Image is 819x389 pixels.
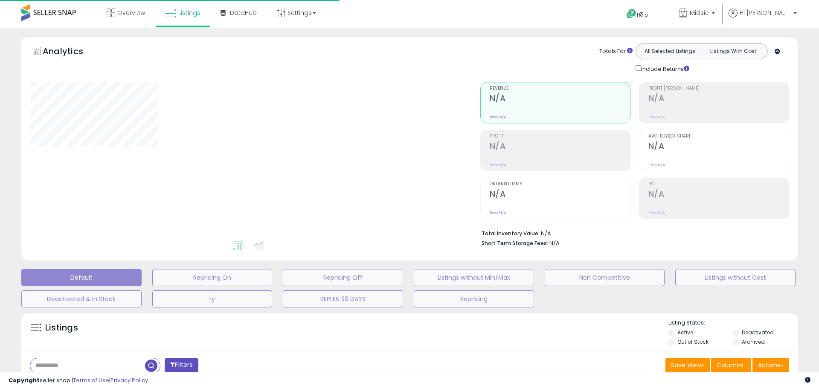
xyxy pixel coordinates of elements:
div: Include Returns [629,64,700,73]
b: Total Inventory Value: [482,230,540,237]
span: Help [637,11,648,18]
span: Avg. Buybox Share [648,134,789,139]
button: All Selected Listings [638,46,702,57]
button: Default [21,269,142,286]
small: Prev: N/A [648,114,665,120]
h2: N/A [490,141,630,153]
span: Ordered Items [490,182,630,187]
span: DataHub [230,9,257,17]
button: Listings without Min/Max [414,269,534,286]
div: seller snap | | [9,377,148,385]
button: Non Competitive [545,269,665,286]
span: Listings [178,9,200,17]
span: Profit [490,134,630,139]
button: Repricing [414,290,534,307]
h2: N/A [648,94,789,105]
button: REPLEN 30 DAYS [283,290,403,307]
h2: N/A [490,189,630,201]
small: Prev: N/A [490,210,506,215]
h5: Analytics [43,45,100,59]
button: ry [152,290,273,307]
li: N/A [482,228,783,238]
h2: N/A [648,141,789,153]
span: Midsie [690,9,709,17]
small: Prev: N/A [648,162,665,167]
span: N/A [549,239,560,247]
button: Repricing On [152,269,273,286]
a: Hi [PERSON_NAME] [729,9,797,28]
small: Prev: N/A [490,162,506,167]
i: Get Help [626,9,637,19]
small: Prev: N/A [490,114,506,120]
h2: N/A [648,189,789,201]
b: Short Term Storage Fees: [482,240,548,247]
span: Profit [PERSON_NAME] [648,86,789,91]
a: Help [620,2,665,28]
button: Listings With Cost [701,46,765,57]
small: Prev: N/A [648,210,665,215]
h2: N/A [490,94,630,105]
strong: Copyright [9,376,40,384]
button: Listings without Cost [675,269,796,286]
span: Overview [117,9,145,17]
span: ROI [648,182,789,187]
button: Repricing Off [283,269,403,286]
span: Hi [PERSON_NAME] [740,9,791,17]
span: Revenue [490,86,630,91]
div: Totals For [599,47,633,56]
button: Deactivated & In Stock [21,290,142,307]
